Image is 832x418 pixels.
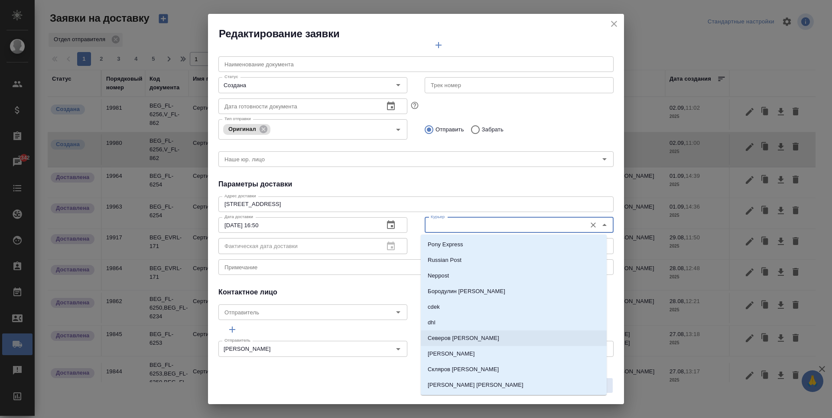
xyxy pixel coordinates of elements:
[392,124,404,136] button: Open
[598,153,611,165] button: Open
[428,349,475,358] p: [PERSON_NAME]
[428,240,463,249] p: Pony Express
[428,334,499,343] p: Северов [PERSON_NAME]
[392,306,404,318] button: Open
[428,303,440,311] p: cdek
[428,318,435,327] p: dhl
[219,27,624,41] h2: Редактирование заявки
[392,343,404,355] button: Open
[435,125,464,134] p: Отправить
[428,271,449,280] p: Neppost
[608,17,621,30] button: close
[428,256,461,265] p: Russian Post
[218,287,277,297] h4: Контактное лицо
[482,125,504,134] p: Забрать
[428,287,505,296] p: Бородулин [PERSON_NAME]
[598,219,611,231] button: Close
[218,322,246,337] button: Добавить
[392,79,404,91] button: Open
[587,219,599,231] button: Очистить
[224,201,608,207] textarea: [STREET_ADDRESS]
[223,124,270,135] div: Оригинал
[218,179,614,189] h4: Параметры доставки
[425,37,452,53] button: Добавить
[428,381,523,389] p: [PERSON_NAME] [PERSON_NAME]
[428,365,499,374] p: Скляров [PERSON_NAME]
[409,100,420,111] button: Если заполнить эту дату, автоматически создастся заявка, чтобы забрать готовые документы
[223,126,261,132] span: Оригинал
